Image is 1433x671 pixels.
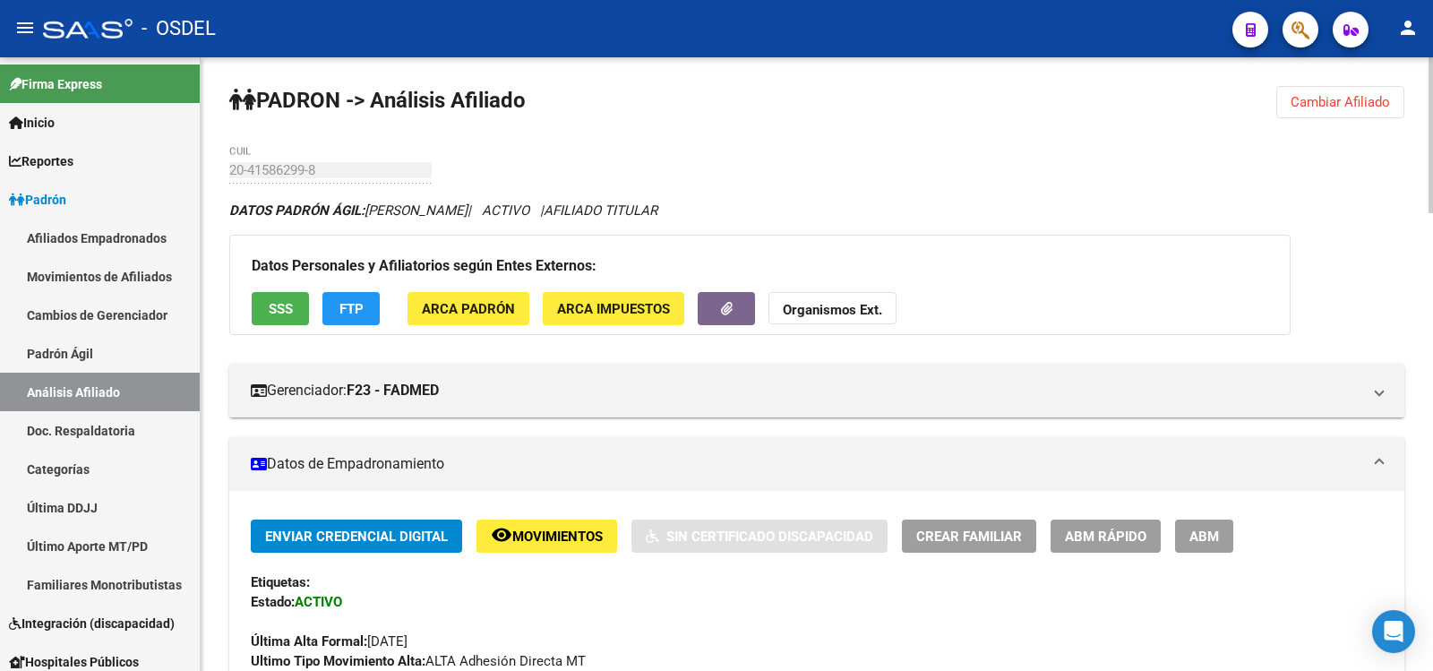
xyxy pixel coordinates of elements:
span: ARCA Impuestos [557,301,670,317]
strong: Ultimo Tipo Movimiento Alta: [251,653,425,669]
div: Open Intercom Messenger [1372,610,1415,653]
h3: Datos Personales y Afiliatorios según Entes Externos: [252,254,1268,279]
button: FTP [322,292,380,325]
strong: Organismos Ext. [783,302,882,318]
button: Crear Familiar [902,520,1036,553]
strong: PADRON -> Análisis Afiliado [229,88,526,113]
strong: Etiquetas: [251,574,310,590]
span: - OSDEL [142,9,216,48]
strong: DATOS PADRÓN ÁGIL: [229,202,365,219]
span: SSS [269,301,293,317]
span: [DATE] [251,633,408,649]
span: Movimientos [512,529,603,545]
i: | ACTIVO | [229,202,657,219]
span: AFILIADO TITULAR [544,202,657,219]
button: Cambiar Afiliado [1276,86,1404,118]
span: ARCA Padrón [422,301,515,317]
mat-expansion-panel-header: Datos de Empadronamiento [229,437,1404,491]
button: Enviar Credencial Digital [251,520,462,553]
span: Cambiar Afiliado [1291,94,1390,110]
span: Padrón [9,190,66,210]
strong: ACTIVO [295,594,342,610]
button: Sin Certificado Discapacidad [631,520,888,553]
mat-icon: person [1397,17,1419,39]
mat-icon: menu [14,17,36,39]
span: ALTA Adhesión Directa MT [251,653,586,669]
button: Movimientos [476,520,617,553]
span: Integración (discapacidad) [9,614,175,633]
span: Sin Certificado Discapacidad [666,529,873,545]
span: FTP [339,301,364,317]
button: ABM Rápido [1051,520,1161,553]
span: Inicio [9,113,55,133]
button: ABM [1175,520,1233,553]
span: ABM [1189,529,1219,545]
mat-panel-title: Gerenciador: [251,381,1361,400]
span: ABM Rápido [1065,529,1146,545]
strong: Estado: [251,594,295,610]
span: Enviar Credencial Digital [265,529,448,545]
button: SSS [252,292,309,325]
button: ARCA Padrón [408,292,529,325]
span: Firma Express [9,74,102,94]
span: Crear Familiar [916,529,1022,545]
strong: F23 - FADMED [347,381,439,400]
button: ARCA Impuestos [543,292,684,325]
span: [PERSON_NAME] [229,202,468,219]
mat-panel-title: Datos de Empadronamiento [251,454,1361,474]
span: Reportes [9,151,73,171]
strong: Última Alta Formal: [251,633,367,649]
button: Organismos Ext. [768,292,897,325]
mat-icon: remove_red_eye [491,524,512,546]
mat-expansion-panel-header: Gerenciador:F23 - FADMED [229,364,1404,417]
